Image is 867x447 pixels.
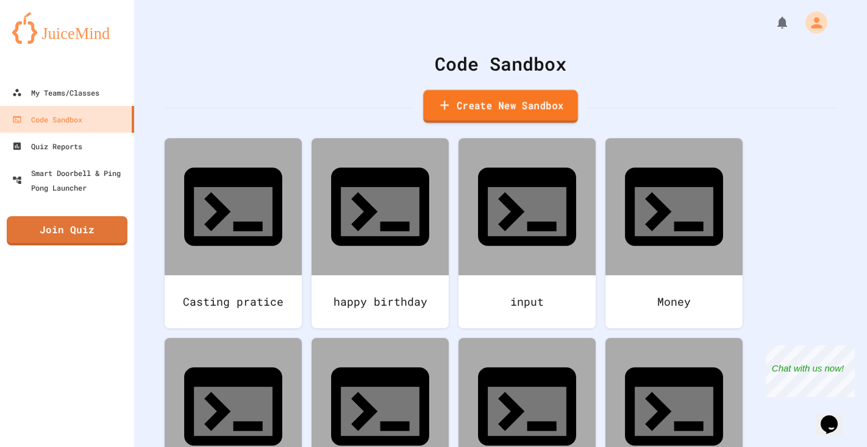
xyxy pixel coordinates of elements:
[312,275,449,328] div: happy birthday
[423,90,578,124] a: Create New Sandbox
[12,12,122,44] img: logo-orange.svg
[12,139,82,153] div: Quiz Reports
[165,138,302,328] a: Casting pratice
[793,9,830,37] div: My Account
[752,12,793,33] div: My Notifications
[12,85,99,100] div: My Teams/Classes
[605,275,743,328] div: Money
[312,138,449,328] a: happy birthday
[12,112,82,127] div: Code Sandbox
[7,216,127,245] a: Join Quiz
[12,166,129,195] div: Smart Doorbell & Ping Pong Launcher
[165,275,302,328] div: Casting pratice
[605,138,743,328] a: Money
[766,345,855,397] iframe: chat widget
[816,398,855,435] iframe: chat widget
[458,275,596,328] div: input
[458,138,596,328] a: input
[165,50,837,77] div: Code Sandbox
